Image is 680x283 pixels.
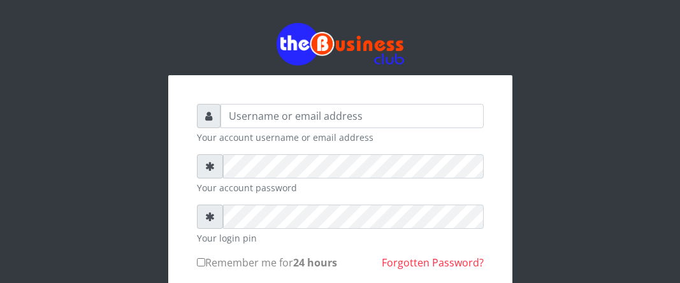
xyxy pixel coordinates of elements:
[197,181,484,194] small: Your account password
[221,104,484,128] input: Username or email address
[382,256,484,270] a: Forgotten Password?
[197,231,484,245] small: Your login pin
[197,131,484,144] small: Your account username or email address
[197,255,337,270] label: Remember me for
[293,256,337,270] b: 24 hours
[197,258,205,266] input: Remember me for24 hours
